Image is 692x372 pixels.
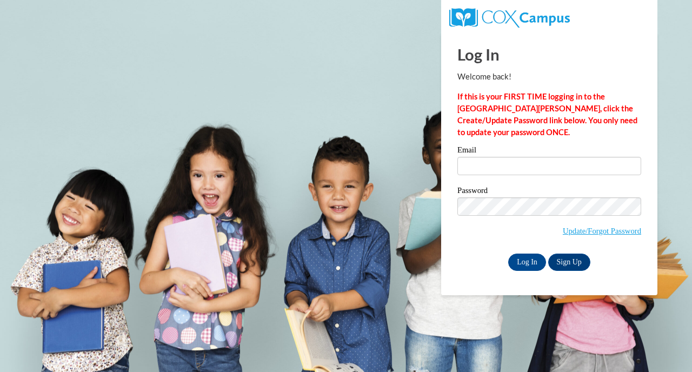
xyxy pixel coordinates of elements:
a: Sign Up [548,254,590,271]
p: Welcome back! [457,71,641,83]
input: Log In [508,254,546,271]
strong: If this is your FIRST TIME logging in to the [GEOGRAPHIC_DATA][PERSON_NAME], click the Create/Upd... [457,92,637,137]
a: Update/Forgot Password [563,227,641,235]
h1: Log In [457,43,641,65]
a: COX Campus [449,12,570,22]
label: Password [457,187,641,197]
label: Email [457,146,641,157]
img: COX Campus [449,8,570,28]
